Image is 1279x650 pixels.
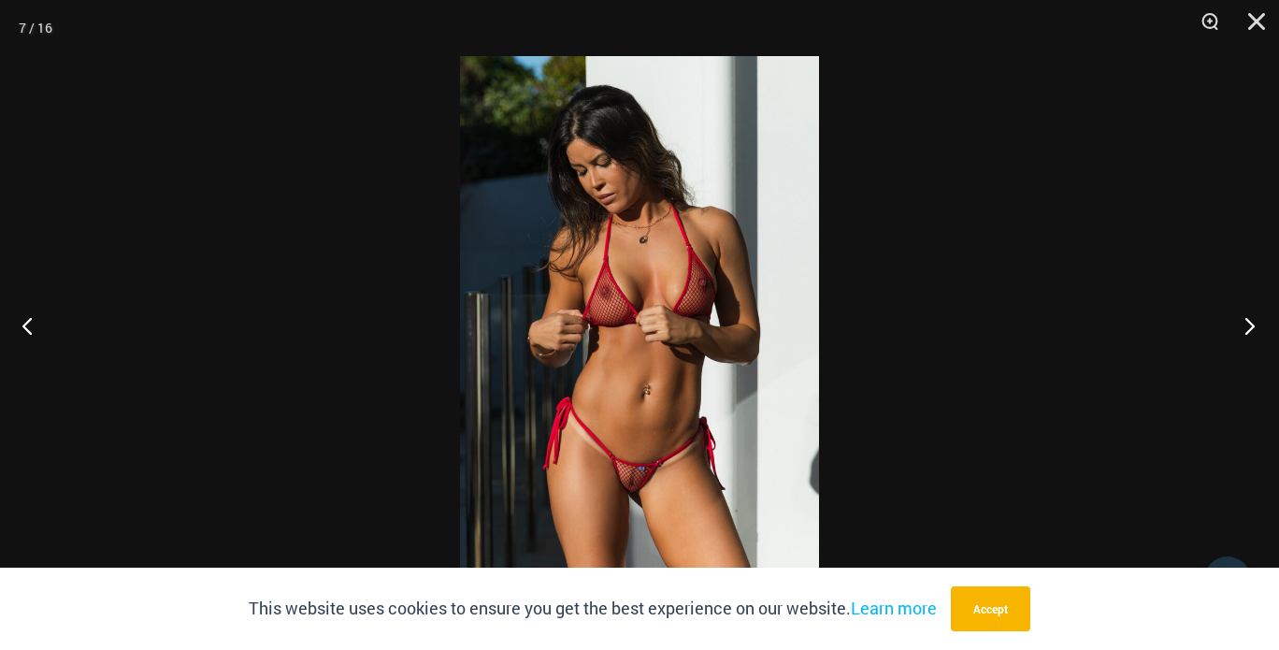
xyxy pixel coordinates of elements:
[19,14,52,42] div: 7 / 16
[249,595,937,623] p: This website uses cookies to ensure you get the best experience on our website.
[851,597,937,619] a: Learn more
[1209,279,1279,372] button: Next
[460,56,819,594] img: Summer Storm Red 312 Tri Top 456 Micro 01
[951,586,1030,631] button: Accept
